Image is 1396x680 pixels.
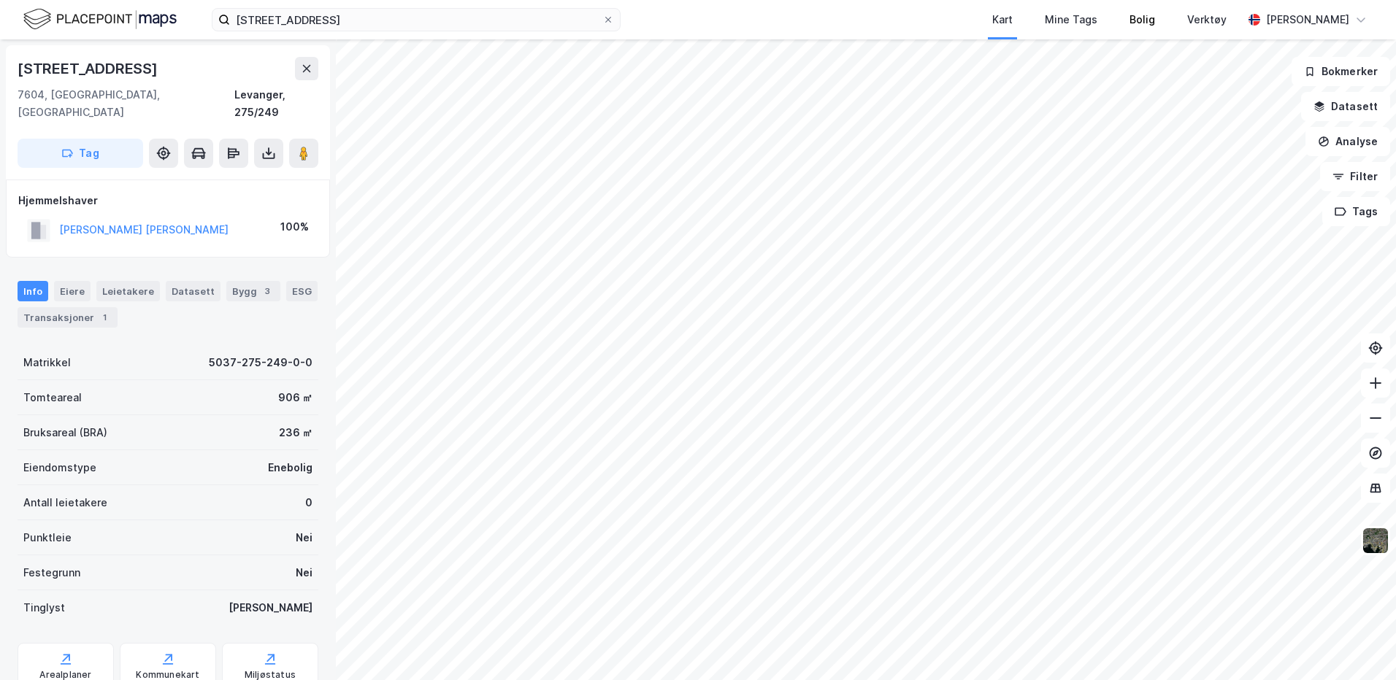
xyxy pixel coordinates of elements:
div: Datasett [166,281,220,301]
div: Festegrunn [23,564,80,582]
div: Nei [296,564,312,582]
div: Tinglyst [23,599,65,617]
div: Nei [296,529,312,546]
div: [PERSON_NAME] [1266,11,1349,28]
button: Analyse [1305,127,1390,156]
button: Datasett [1301,92,1390,121]
div: Hjemmelshaver [18,192,318,209]
div: 0 [305,494,312,511]
button: Tag [18,139,143,168]
div: Eiendomstype [23,459,96,476]
div: Bolig [1130,11,1155,28]
div: [STREET_ADDRESS] [18,57,161,80]
div: 1 [97,310,112,325]
button: Tags [1322,197,1390,226]
img: 9k= [1362,527,1389,555]
div: Antall leietakere [23,494,107,511]
div: Levanger, 275/249 [234,86,318,121]
div: 3 [260,284,275,298]
div: 236 ㎡ [279,424,312,441]
div: Info [18,281,48,301]
div: [PERSON_NAME] [229,599,312,617]
div: Bruksareal (BRA) [23,424,107,441]
button: Filter [1320,162,1390,191]
div: Enebolig [268,459,312,476]
img: logo.f888ab2527a4732fd821a326f86c7f29.svg [23,7,177,32]
div: Punktleie [23,529,72,546]
div: 906 ㎡ [278,389,312,406]
div: ESG [286,281,318,301]
div: 5037-275-249-0-0 [209,354,312,371]
div: Leietakere [96,281,160,301]
iframe: Chat Widget [1323,610,1396,680]
div: Kontrollprogram for chat [1323,610,1396,680]
div: Matrikkel [23,354,71,371]
div: Transaksjoner [18,307,118,328]
div: 7604, [GEOGRAPHIC_DATA], [GEOGRAPHIC_DATA] [18,86,234,121]
button: Bokmerker [1292,57,1390,86]
div: Kart [992,11,1013,28]
div: Verktøy [1187,11,1227,28]
div: 100% [280,218,309,236]
div: Tomteareal [23,389,82,406]
div: Eiere [54,281,91,301]
input: Søk på adresse, matrikkel, gårdeiere, leietakere eller personer [230,9,602,31]
div: Mine Tags [1045,11,1097,28]
div: Bygg [226,281,280,301]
